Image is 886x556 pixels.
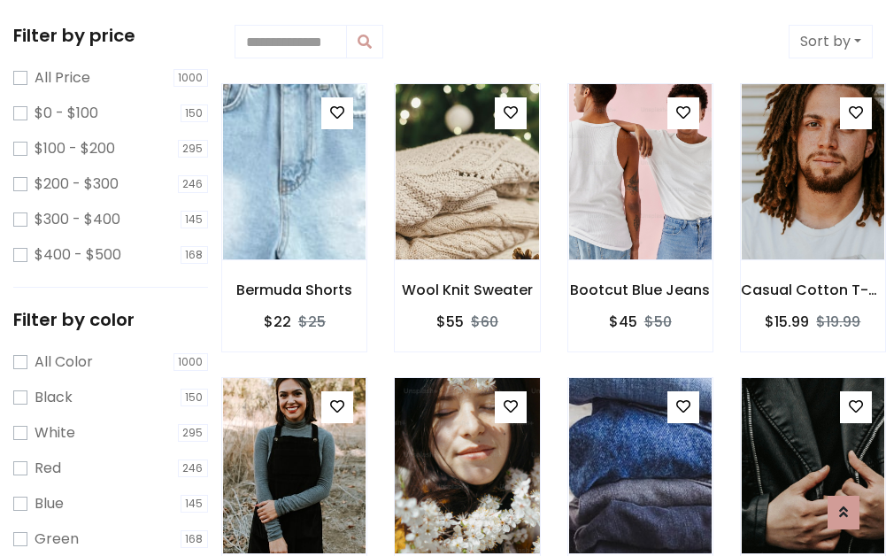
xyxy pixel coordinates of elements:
h6: Bootcut Blue Jeans [568,282,713,298]
h6: $15.99 [765,313,809,330]
span: 1000 [173,353,209,371]
label: White [35,422,75,444]
label: $300 - $400 [35,209,120,230]
h6: $45 [609,313,637,330]
del: $25 [298,312,326,332]
h6: Casual Cotton T-Shirt [741,282,885,298]
span: 150 [181,104,209,122]
del: $50 [644,312,672,332]
label: Blue [35,493,64,514]
label: All Price [35,67,90,89]
span: 295 [178,140,209,158]
del: $60 [471,312,498,332]
span: 145 [181,495,209,513]
h6: Bermuda Shorts [222,282,366,298]
label: Black [35,387,73,408]
label: Green [35,529,79,550]
h6: Wool Knit Sweater [395,282,539,298]
h5: Filter by color [13,309,208,330]
label: Red [35,458,61,479]
span: 168 [181,246,209,264]
label: $200 - $300 [35,174,119,195]
label: $100 - $200 [35,138,115,159]
span: 1000 [173,69,209,87]
label: $400 - $500 [35,244,121,266]
h6: $55 [436,313,464,330]
h5: Filter by price [13,25,208,46]
span: 168 [181,530,209,548]
h6: $22 [264,313,291,330]
span: 246 [178,459,209,477]
label: $0 - $100 [35,103,98,124]
span: 145 [181,211,209,228]
label: All Color [35,351,93,373]
span: 246 [178,175,209,193]
span: 295 [178,424,209,442]
button: Sort by [789,25,873,58]
del: $19.99 [816,312,860,332]
span: 150 [181,389,209,406]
